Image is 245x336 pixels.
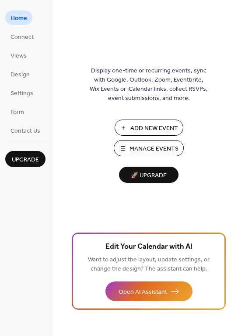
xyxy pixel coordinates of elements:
[10,51,27,61] span: Views
[5,104,29,119] a: Form
[105,241,192,253] span: Edit Your Calendar with AI
[5,123,45,137] a: Contact Us
[5,151,45,167] button: Upgrade
[124,170,173,182] span: 🚀 Upgrade
[12,155,39,165] span: Upgrade
[115,120,183,136] button: Add New Event
[10,127,40,136] span: Contact Us
[5,67,35,81] a: Design
[5,48,32,62] a: Views
[10,89,33,98] span: Settings
[10,70,30,79] span: Design
[119,288,167,297] span: Open AI Assistant
[10,33,34,42] span: Connect
[90,66,208,103] span: Display one-time or recurring events, sync with Google, Outlook, Zoom, Eventbrite, Wix Events or ...
[5,29,39,44] a: Connect
[119,167,178,183] button: 🚀 Upgrade
[5,10,32,25] a: Home
[88,254,210,275] span: Want to adjust the layout, update settings, or change the design? The assistant can help.
[5,86,38,100] a: Settings
[114,140,184,156] button: Manage Events
[10,108,24,117] span: Form
[105,281,192,301] button: Open AI Assistant
[130,124,178,133] span: Add New Event
[129,144,178,154] span: Manage Events
[10,14,27,23] span: Home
